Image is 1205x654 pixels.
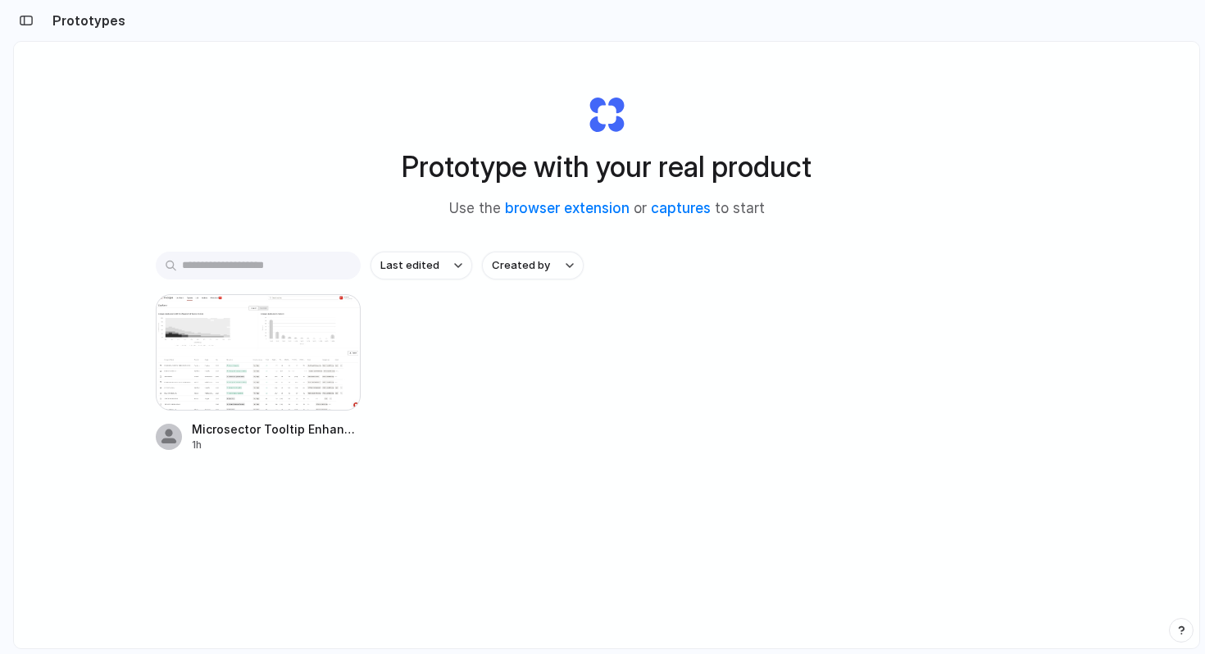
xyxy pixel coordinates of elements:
button: Created by [482,252,584,279]
a: browser extension [505,200,630,216]
span: Microsector Tooltip Enhancement [192,420,361,438]
button: Last edited [371,252,472,279]
h2: Prototypes [46,11,125,30]
a: Microsector Tooltip EnhancementMicrosector Tooltip Enhancement1h [156,294,361,452]
span: Use the or to start [449,198,765,220]
div: 1h [192,438,361,452]
h1: Prototype with your real product [402,145,812,188]
a: captures [651,200,711,216]
span: Last edited [380,257,439,274]
span: Created by [492,257,550,274]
